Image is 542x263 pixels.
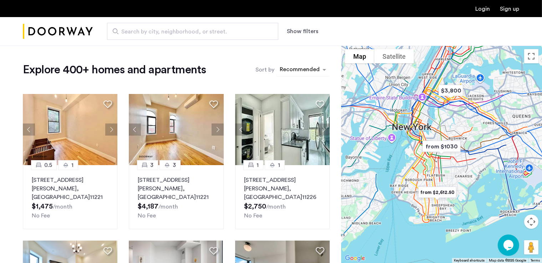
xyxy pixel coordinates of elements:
[23,165,117,229] a: 0.51[STREET_ADDRESS][PERSON_NAME], [GEOGRAPHIC_DATA]11221No Fee
[158,204,178,210] sub: /month
[255,65,274,74] label: Sort by
[23,18,93,45] a: Cazamio Logo
[23,18,93,45] img: logo
[32,176,108,201] p: [STREET_ADDRESS][PERSON_NAME] 11221
[235,165,330,229] a: 11[STREET_ADDRESS][PERSON_NAME], [GEOGRAPHIC_DATA]11226No Fee
[173,161,176,169] span: 3
[417,136,466,157] div: from $1030
[475,6,490,12] a: Login
[343,254,367,263] img: Google
[278,161,280,169] span: 1
[279,65,320,75] div: Recommended
[53,204,72,210] sub: /month
[107,23,278,40] input: Apartment Search
[138,176,214,201] p: [STREET_ADDRESS][PERSON_NAME] 11221
[71,161,74,169] span: 1
[257,161,259,169] span: 1
[266,204,286,210] sub: /month
[235,123,247,136] button: Previous apartment
[433,80,469,101] div: $3,800
[105,123,117,136] button: Next apartment
[150,161,153,169] span: 3
[318,123,330,136] button: Next apartment
[343,254,367,263] a: Open this area in Google Maps (opens a new window)
[489,259,526,262] span: Map data ©2025 Google
[524,215,538,229] button: Map camera controls
[244,176,321,201] p: [STREET_ADDRESS][PERSON_NAME] 11226
[32,213,50,219] span: No Fee
[524,240,538,254] button: Drag Pegman onto the map to open Street View
[498,235,521,256] iframe: chat widget
[138,203,158,210] span: $4,187
[244,203,266,210] span: $2,750
[345,49,374,63] button: Show street map
[23,63,206,77] h1: Explore 400+ homes and apartments
[23,94,118,165] img: 2016_638508057422366955.jpeg
[235,94,330,165] img: 2014_638590860018821391.jpeg
[500,6,519,12] a: Registration
[454,258,485,263] button: Keyboard shortcuts
[244,213,262,219] span: No Fee
[374,49,414,63] button: Show satellite imagery
[32,203,53,210] span: $1,475
[276,63,330,76] ng-select: sort-apartment
[44,161,52,169] span: 0.5
[287,27,318,36] button: Show or hide filters
[212,123,224,136] button: Next apartment
[524,49,538,63] button: Toggle fullscreen view
[412,182,462,203] div: from $2,612.50
[23,123,35,136] button: Previous apartment
[531,258,540,263] a: Terms (opens in new tab)
[129,123,141,136] button: Previous apartment
[138,213,156,219] span: No Fee
[129,165,223,229] a: 33[STREET_ADDRESS][PERSON_NAME], [GEOGRAPHIC_DATA]11221No Fee
[129,94,224,165] img: 2016_638508057423839647.jpeg
[121,27,258,36] span: Search by city, neighborhood, or street.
